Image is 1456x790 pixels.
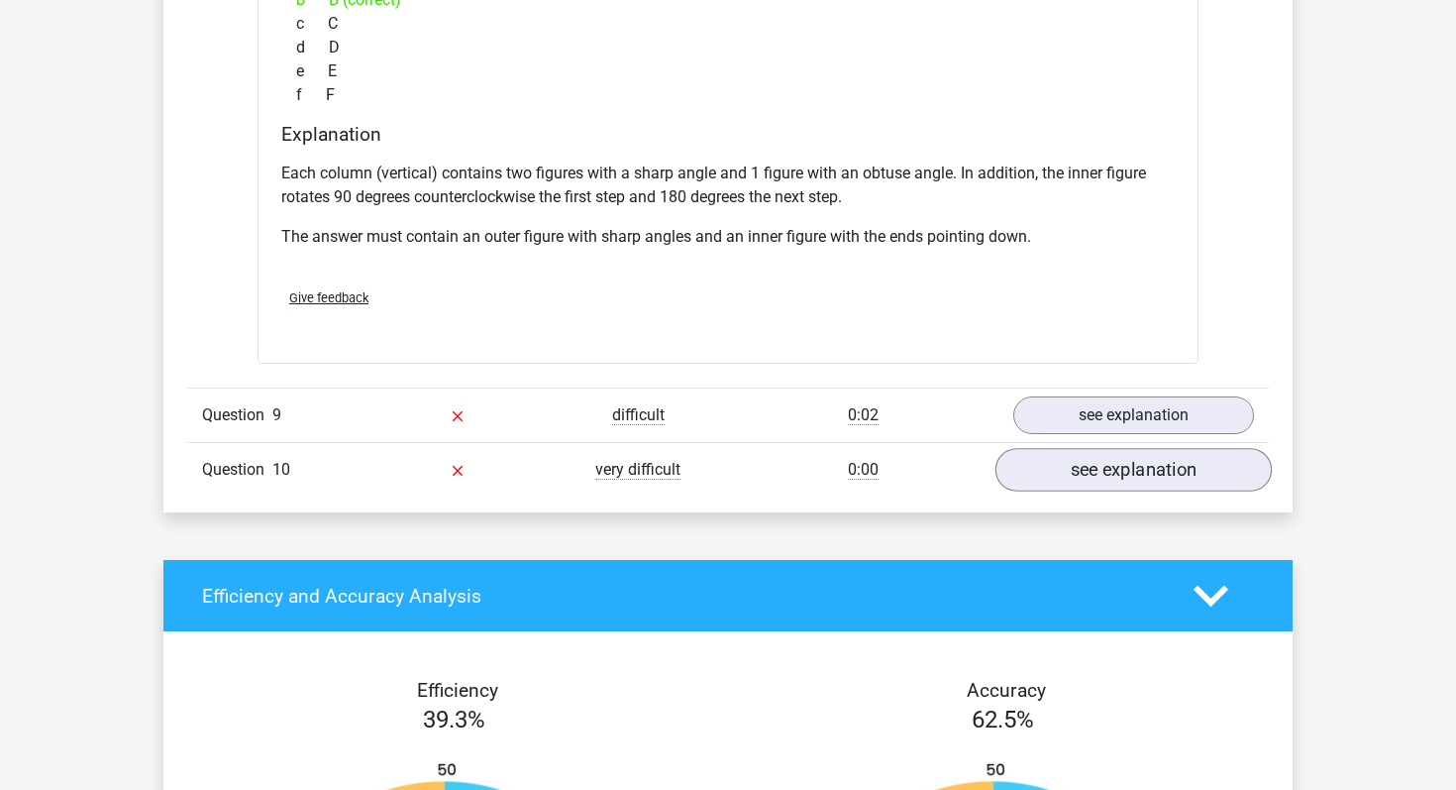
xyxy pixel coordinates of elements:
[972,706,1034,734] span: 62.5%
[1013,396,1254,434] a: see explanation
[202,458,272,482] span: Question
[281,12,1175,36] div: C
[281,225,1175,249] p: The answer must contain an outer figure with sharp angles and an inner figure with the ends point...
[751,679,1262,702] h4: Accuracy
[296,36,329,59] span: d
[423,706,485,734] span: 39.3%
[289,290,368,305] span: Give feedback
[272,460,290,479] span: 10
[281,123,1175,146] h4: Explanation
[281,162,1175,209] p: Each column (vertical) contains two figures with a sharp angle and 1 figure with an obtuse angle....
[281,36,1175,59] div: D
[272,405,281,424] span: 9
[202,585,1164,608] h4: Efficiency and Accuracy Analysis
[612,405,665,425] span: difficult
[202,679,713,702] h4: Efficiency
[202,403,272,427] span: Question
[848,460,879,480] span: 0:00
[296,83,326,107] span: f
[848,405,879,425] span: 0:02
[281,83,1175,107] div: F
[595,460,680,480] span: very difficult
[296,12,328,36] span: c
[995,448,1272,492] a: see explanation
[281,59,1175,83] div: E
[296,59,328,83] span: e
